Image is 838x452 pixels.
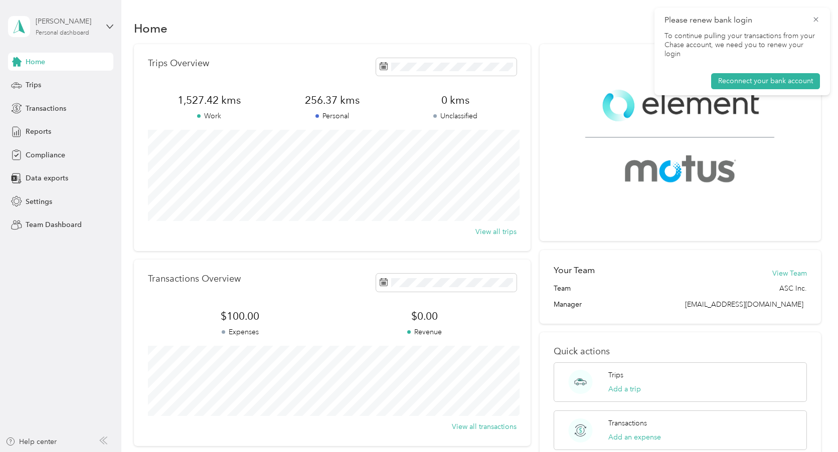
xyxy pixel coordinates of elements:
p: Personal [271,111,394,121]
h1: Home [134,23,167,34]
p: Please renew bank login [664,14,805,27]
span: $0.00 [332,309,517,323]
span: $100.00 [148,309,332,323]
span: Team [554,283,571,294]
p: Transactions Overview [148,274,241,284]
div: Personal dashboard [36,30,89,36]
span: Trips [26,80,41,90]
span: Transactions [26,103,66,114]
span: Reports [26,126,51,137]
h2: Your Team [554,264,595,277]
span: [EMAIL_ADDRESS][DOMAIN_NAME] [685,300,803,309]
p: Work [148,111,271,121]
button: Help center [6,436,57,447]
p: Revenue [332,327,517,337]
button: Add a trip [608,384,641,394]
span: 0 kms [394,93,517,107]
div: [PERSON_NAME] [36,16,98,27]
p: To continue pulling your transactions from your Chase account, we need you to renew your login [664,32,820,59]
p: Expenses [148,327,332,337]
span: Settings [26,196,52,207]
p: Trips [608,370,623,380]
button: View Team [772,268,807,279]
span: Team Dashboard [26,219,82,230]
button: View all transactions [452,421,517,432]
button: Add an expense [608,432,661,442]
p: Trips Overview [148,58,209,69]
button: View all trips [475,227,517,237]
p: Unclassified [394,111,517,121]
img: Co-branding [554,58,807,213]
button: Reconnect your bank account [711,73,820,89]
span: Home [26,57,45,67]
p: Quick actions [554,346,807,357]
p: Transactions [608,418,647,428]
span: Data exports [26,173,68,183]
span: 256.37 kms [271,93,394,107]
span: Manager [554,299,582,310]
span: Compliance [26,150,65,160]
span: 1,527.42 kms [148,93,271,107]
iframe: Everlance-gr Chat Button Frame [782,396,838,452]
span: ASC Inc. [779,283,807,294]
